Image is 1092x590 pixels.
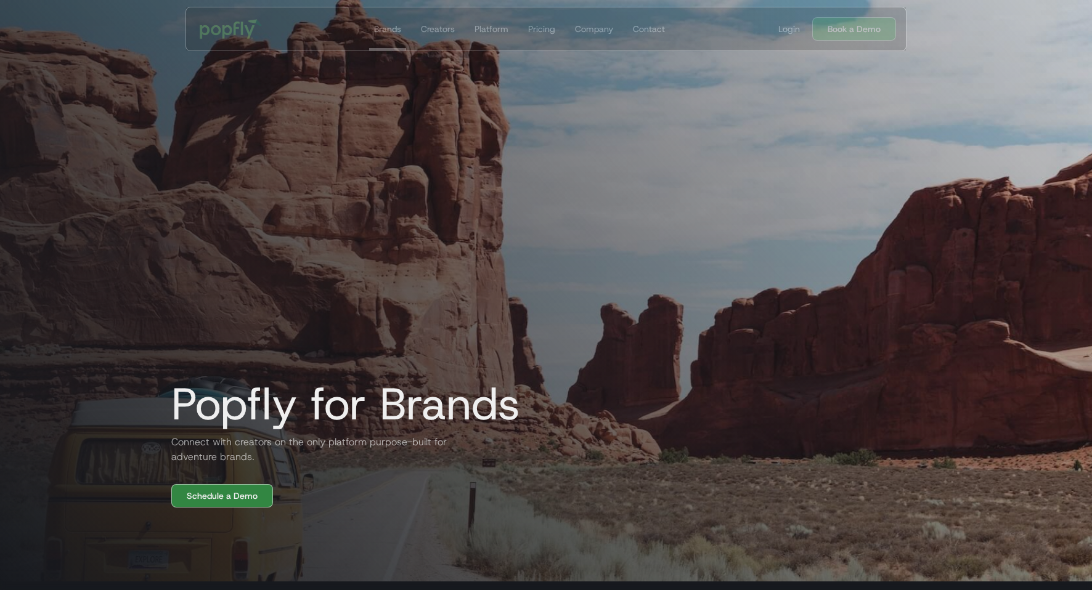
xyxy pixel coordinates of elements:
[475,23,508,35] div: Platform
[161,379,520,429] h1: Popfly for Brands
[523,7,560,51] a: Pricing
[470,7,513,51] a: Platform
[191,10,271,47] a: home
[570,7,618,51] a: Company
[369,7,406,51] a: Brands
[778,23,800,35] div: Login
[575,23,613,35] div: Company
[416,7,460,51] a: Creators
[171,484,273,507] a: Schedule a Demo
[633,23,665,35] div: Contact
[528,23,555,35] div: Pricing
[161,435,457,464] h2: Connect with creators on the only platform purpose-built for adventure brands.
[812,17,896,41] a: Book a Demo
[628,7,670,51] a: Contact
[374,23,401,35] div: Brands
[421,23,455,35] div: Creators
[773,23,805,35] a: Login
